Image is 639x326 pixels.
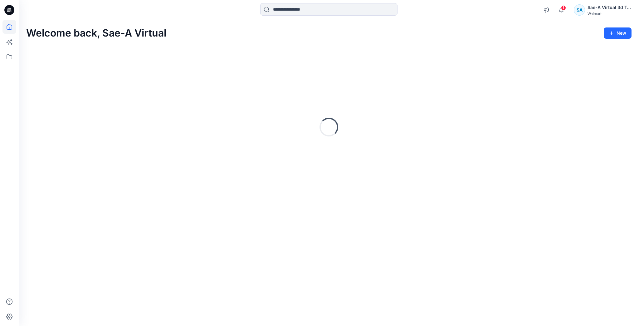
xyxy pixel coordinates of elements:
[588,11,631,16] div: Walmart
[604,27,632,39] button: New
[26,27,166,39] h2: Welcome back, Sae-A Virtual
[561,5,566,10] span: 1
[574,4,585,16] div: SA
[588,4,631,11] div: Sae-A Virtual 3d Team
